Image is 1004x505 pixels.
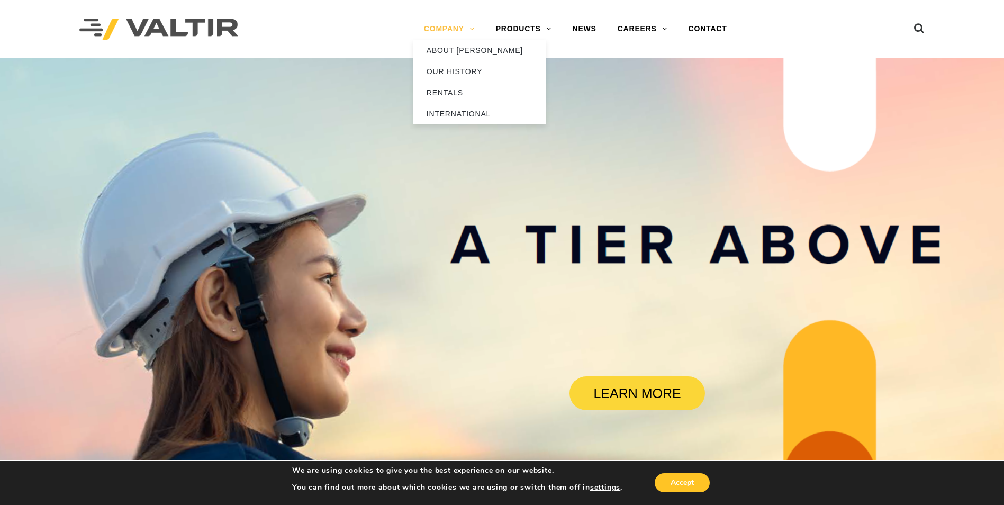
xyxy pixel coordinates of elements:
[655,473,710,492] button: Accept
[413,40,546,61] a: ABOUT [PERSON_NAME]
[485,19,562,40] a: PRODUCTS
[292,483,622,492] p: You can find out more about which cookies we are using or switch them off in .
[590,483,620,492] button: settings
[413,103,546,124] a: INTERNATIONAL
[413,19,485,40] a: COMPANY
[569,376,705,410] a: LEARN MORE
[413,61,546,82] a: OUR HISTORY
[292,466,622,475] p: We are using cookies to give you the best experience on our website.
[678,19,738,40] a: CONTACT
[607,19,678,40] a: CAREERS
[413,82,546,103] a: RENTALS
[562,19,607,40] a: NEWS
[79,19,238,40] img: Valtir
